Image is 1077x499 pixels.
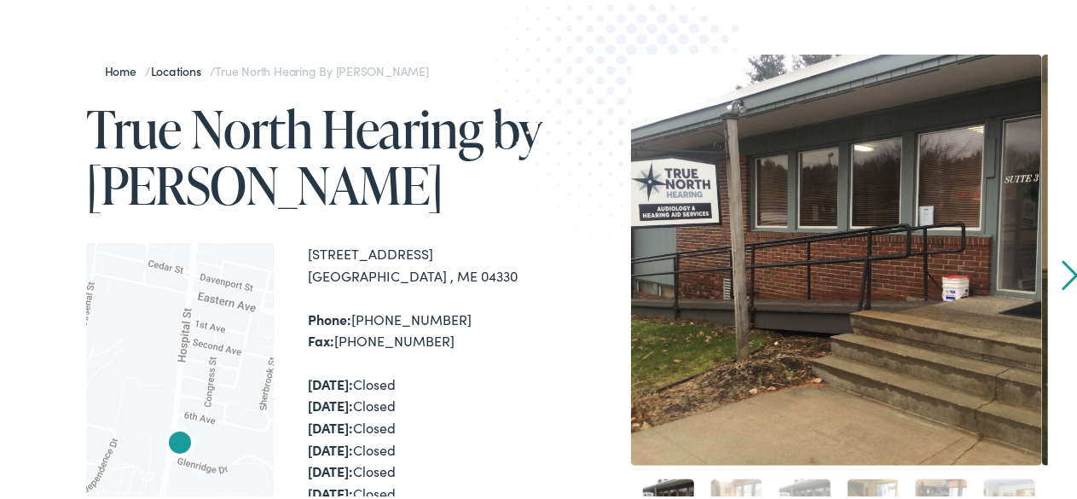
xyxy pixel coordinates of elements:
div: True North Hearing by AudioNova [153,415,207,469]
strong: [DATE]: [308,458,353,477]
div: [PHONE_NUMBER] [PHONE_NUMBER] [308,305,546,349]
a: Home [105,59,145,76]
strong: [DATE]: [308,415,353,433]
strong: Phone: [308,306,351,325]
strong: [DATE]: [308,392,353,411]
div: [STREET_ADDRESS] [GEOGRAPHIC_DATA] , ME 04330 [308,240,546,283]
a: Locations [151,59,210,76]
span: True North Hearing by [PERSON_NAME] [215,59,428,76]
span: / / [105,59,429,76]
strong: [DATE]: [308,371,353,390]
strong: [DATE]: [308,480,353,499]
strong: [DATE]: [308,437,353,455]
h1: True North Hearing by [PERSON_NAME] [86,97,546,210]
strong: Fax: [308,328,334,346]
